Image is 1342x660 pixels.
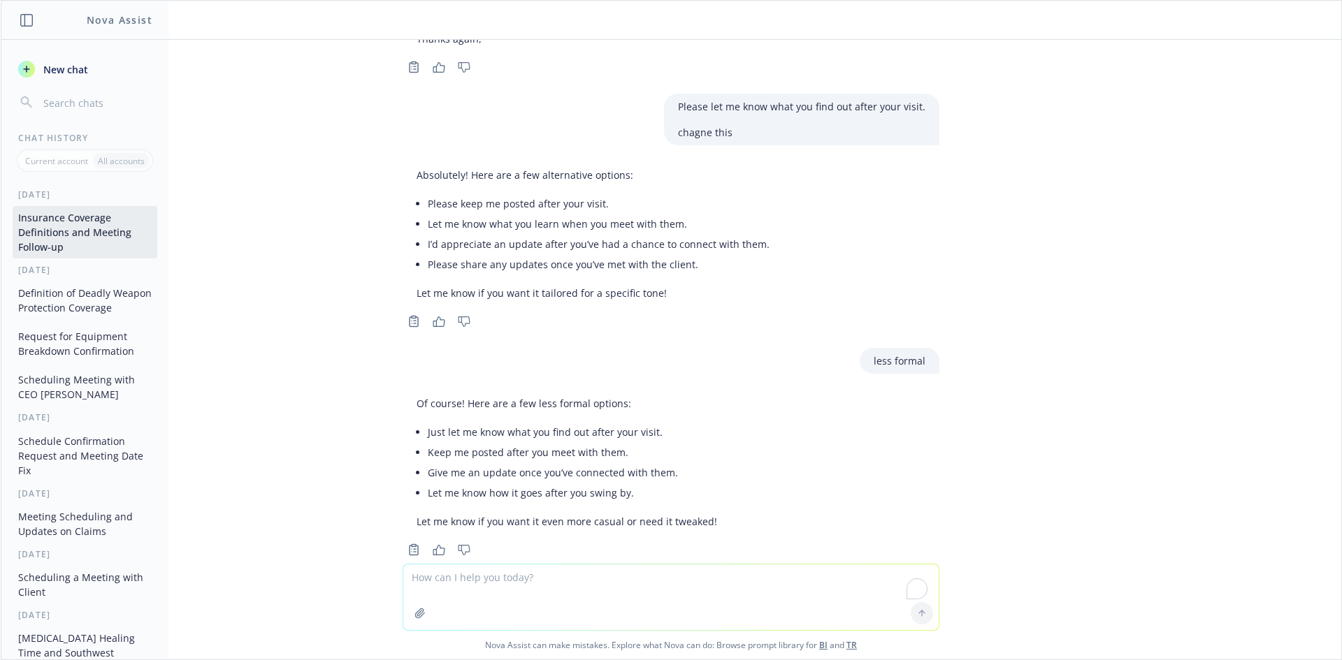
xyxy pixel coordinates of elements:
[453,57,475,77] button: Thumbs down
[428,442,717,462] li: Keep me posted after you meet with them.
[87,13,152,27] h1: Nova Assist
[407,61,420,73] svg: Copy to clipboard
[417,514,717,529] p: Let me know if you want it even more casual or need it tweaked!
[13,57,157,82] button: New chat
[403,564,939,630] textarea: To enrich screen reader interactions, please activate Accessibility in Grammarly extension settings
[41,62,88,77] span: New chat
[417,396,717,411] p: Of course! Here are a few less formal options:
[13,281,157,319] button: Definition of Deadly Weapon Protection Coverage
[417,168,770,182] p: Absolutely! Here are a few alternative options:
[13,505,157,543] button: Meeting Scheduling and Updates on Claims
[25,155,88,167] p: Current account
[1,609,168,621] div: [DATE]
[428,193,770,214] li: Please keep me posted after your visit.
[407,315,420,328] svg: Copy to clipboard
[428,462,717,483] li: Give me an update once you’ve connected with them.
[13,206,157,258] button: Insurance Coverage Definitions and Meeting Follow-up
[428,254,770,274] li: Please share any updates once you’ve met with the client.
[1,411,168,423] div: [DATE]
[428,422,717,442] li: Just let me know what you find out after your visit.
[13,566,157,603] button: Scheduling a Meeting with Client
[428,214,770,234] li: Let me know what you learn when you meet with them.
[678,125,925,140] p: chagne this
[6,631,1336,659] span: Nova Assist can make mistakes. Explore what Nova can do: Browse prompt library for and
[98,155,145,167] p: All accounts
[678,99,925,114] p: Please let me know what you find out after your visit.
[846,639,857,651] a: TR
[1,487,168,499] div: [DATE]
[453,540,475,559] button: Thumbs down
[417,286,770,300] p: Let me know if you want it tailored for a specific tone!
[874,353,925,368] p: less formal
[13,368,157,406] button: Scheduling Meeting with CEO [PERSON_NAME]
[41,93,152,112] input: Search chats
[13,325,157,362] button: Request for Equipment Breakdown Confirmation
[428,234,770,254] li: I’d appreciate an update after you’ve had a chance to connect with them.
[1,189,168,200] div: [DATE]
[407,543,420,556] svg: Copy to clipboard
[1,264,168,276] div: [DATE]
[1,548,168,560] div: [DATE]
[1,132,168,144] div: Chat History
[453,311,475,331] button: Thumbs down
[13,430,157,482] button: Schedule Confirmation Request and Meeting Date Fix
[819,639,828,651] a: BI
[428,483,717,503] li: Let me know how it goes after you swing by.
